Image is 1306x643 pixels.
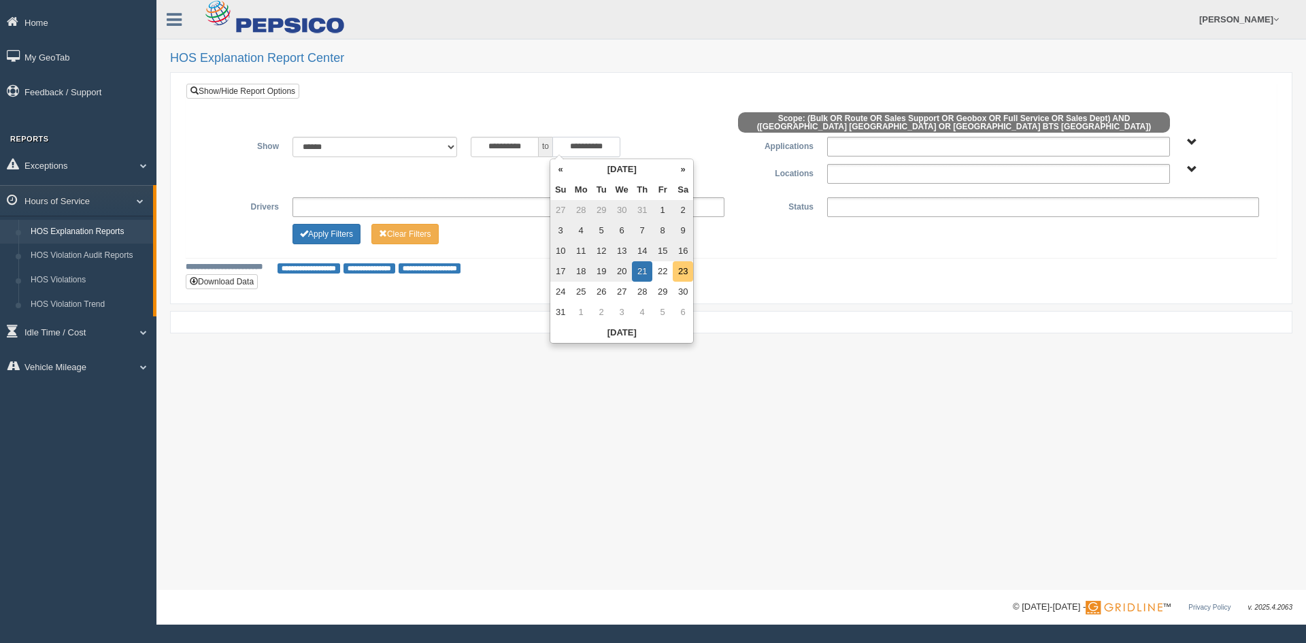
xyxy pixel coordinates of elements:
[632,180,652,200] th: Th
[571,302,591,323] td: 1
[652,241,673,261] td: 15
[292,224,361,244] button: Change Filter Options
[591,241,612,261] td: 12
[673,180,693,200] th: Sa
[731,197,820,214] label: Status
[591,302,612,323] td: 2
[550,159,571,180] th: «
[652,220,673,241] td: 8
[673,200,693,220] td: 2
[632,261,652,282] td: 21
[652,200,673,220] td: 1
[197,137,286,153] label: Show
[197,197,286,214] label: Drivers
[612,180,632,200] th: We
[571,200,591,220] td: 28
[612,302,632,323] td: 3
[673,261,693,282] td: 23
[673,302,693,323] td: 6
[571,241,591,261] td: 11
[550,180,571,200] th: Su
[673,220,693,241] td: 9
[632,282,652,302] td: 28
[550,302,571,323] td: 31
[673,241,693,261] td: 16
[571,159,673,180] th: [DATE]
[24,268,153,293] a: HOS Violations
[550,200,571,220] td: 27
[591,200,612,220] td: 29
[1086,601,1162,614] img: Gridline
[632,302,652,323] td: 4
[673,282,693,302] td: 30
[539,137,552,157] span: to
[550,323,693,343] th: [DATE]
[186,274,258,289] button: Download Data
[652,282,673,302] td: 29
[371,224,439,244] button: Change Filter Options
[550,241,571,261] td: 10
[571,180,591,200] th: Mo
[591,180,612,200] th: Tu
[591,282,612,302] td: 26
[652,180,673,200] th: Fr
[550,261,571,282] td: 17
[632,220,652,241] td: 7
[571,282,591,302] td: 25
[550,220,571,241] td: 3
[673,159,693,180] th: »
[24,293,153,317] a: HOS Violation Trend
[170,52,1292,65] h2: HOS Explanation Report Center
[1013,600,1292,614] div: © [DATE]-[DATE] - ™
[612,241,632,261] td: 13
[186,84,299,99] a: Show/Hide Report Options
[24,244,153,268] a: HOS Violation Audit Reports
[571,220,591,241] td: 4
[1248,604,1292,611] span: v. 2025.4.2063
[652,302,673,323] td: 5
[738,112,1170,133] span: Scope: (Bulk OR Route OR Sales Support OR Geobox OR Full Service OR Sales Dept) AND ([GEOGRAPHIC_...
[632,200,652,220] td: 31
[731,137,820,153] label: Applications
[550,282,571,302] td: 24
[612,200,632,220] td: 30
[731,164,820,180] label: Locations
[24,220,153,244] a: HOS Explanation Reports
[612,220,632,241] td: 6
[1188,604,1230,611] a: Privacy Policy
[591,220,612,241] td: 5
[591,261,612,282] td: 19
[612,261,632,282] td: 20
[612,282,632,302] td: 27
[571,261,591,282] td: 18
[632,241,652,261] td: 14
[652,261,673,282] td: 22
